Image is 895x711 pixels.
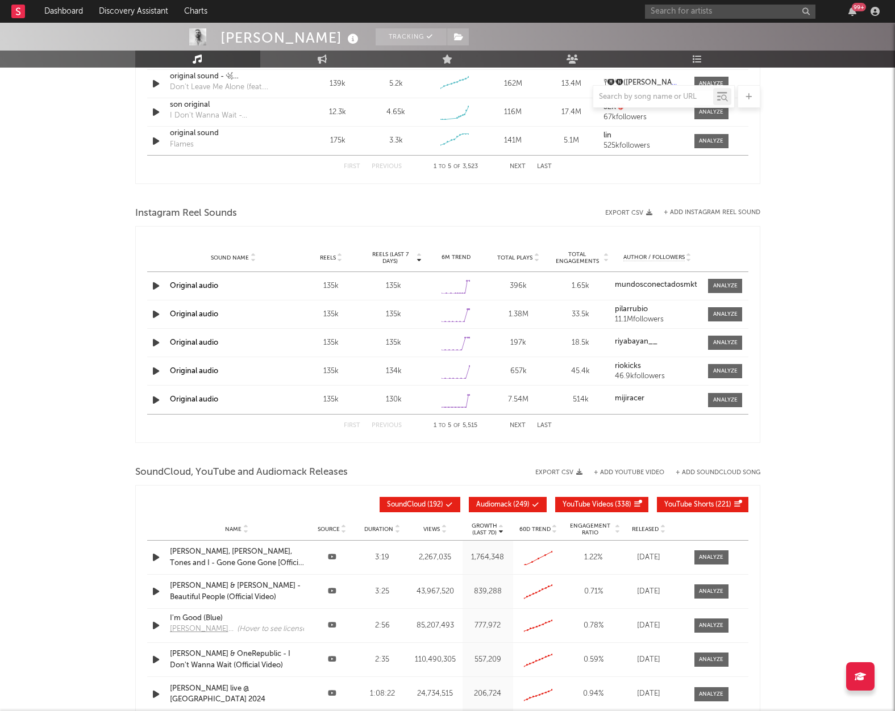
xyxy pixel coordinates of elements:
strong: riokicks [615,362,641,370]
span: to [439,423,446,428]
a: [PERSON_NAME] & OneRepublic - I Don't Wanna Wait (Official Video) [170,649,304,671]
div: [DATE] [626,552,672,563]
div: 134k [365,366,422,377]
div: 99 + [852,3,866,11]
div: + Add YouTube Video [582,470,664,476]
strong: ༒︎🅜︎ⁱ🅝︎([PERSON_NAME]) [603,79,686,86]
span: Total Plays [497,254,532,261]
strong: mijiracer [615,395,644,402]
input: Search for artists [645,5,815,19]
a: mijiracer [615,395,700,403]
div: 1,764,348 [465,552,510,563]
button: Tracking [376,28,447,45]
a: Original audio [170,339,218,346]
div: 43,967,520 [410,586,460,597]
div: 5.2k [389,78,403,90]
div: 135k [303,366,360,377]
div: 135k [303,337,360,349]
div: I Don't Wanna Wait - [PERSON_NAME] & [PERSON_NAME] Remix [170,110,289,122]
div: 777,972 [465,620,510,631]
span: Reels (last 7 days) [365,251,415,265]
div: 657k [490,366,547,377]
strong: pilarrubio [615,306,648,313]
span: to [439,164,446,169]
div: 2,267,035 [410,552,460,563]
span: ( 338 ) [563,501,631,508]
div: [DATE] [626,654,672,666]
div: 18.5k [552,337,609,349]
a: [PERSON_NAME] live @ [GEOGRAPHIC_DATA] 2024 [170,683,304,705]
div: 24,734,515 [410,688,460,700]
a: [PERSON_NAME] - Topic [170,624,237,638]
div: [PERSON_NAME] [220,28,361,47]
div: 12.3k [311,107,364,118]
div: 110,490,305 [410,654,460,666]
div: 2:56 [360,620,405,631]
div: 162M [486,78,539,90]
button: 99+ [848,7,856,16]
span: Audiomack [476,501,511,508]
a: mundosconectadosmkt [615,281,700,289]
a: Original audio [170,396,218,403]
span: Views [423,526,440,533]
div: 839,288 [465,586,510,597]
a: I'm Good (Blue) [170,613,304,624]
div: 116M [486,107,539,118]
div: 1 5 5,515 [424,419,487,433]
div: 0.94 % [567,688,621,700]
span: ( 249 ) [476,501,530,508]
div: 3.3k [389,135,403,147]
a: riyabayan__ [615,338,700,346]
div: 3:25 [360,586,405,597]
p: (Last 7d) [472,529,497,536]
a: lin [603,132,682,140]
span: YouTube Videos [563,501,613,508]
span: SoundCloud [387,501,426,508]
span: Author / Followers [623,254,685,261]
div: 135k [365,281,422,292]
button: + Add SoundCloud Song [676,470,760,476]
a: original sound [170,128,289,139]
div: 206,724 [465,688,510,700]
button: Export CSV [605,210,652,216]
span: Sound Name [211,254,249,261]
div: 135k [303,394,360,405]
div: 1:08:22 [360,688,405,700]
div: 396k [490,281,547,292]
div: 46.9k followers [615,373,700,380]
p: Growth [472,522,497,529]
div: 3:19 [360,552,405,563]
div: 135k [365,337,422,349]
div: [PERSON_NAME] & [PERSON_NAME] - Beautiful People (Official Video) [170,580,304,603]
div: 67k followers [603,114,682,122]
span: ( 221 ) [664,501,731,508]
button: + Add YouTube Video [594,470,664,476]
a: original sound - ꧁☾︎[PERSON_NAME]✯㋛︎꧂🇱🇦 [170,71,289,82]
button: YouTube Shorts(221) [657,497,748,512]
div: 6M Trend [428,253,485,262]
span: Name [225,526,242,533]
span: 60D Trend [519,526,551,533]
div: [DATE] [626,586,672,597]
div: 1.65k [552,281,609,292]
span: Source [318,526,340,533]
div: 130k [365,394,422,405]
button: Previous [372,423,402,429]
a: pilarrubio [615,306,700,313]
div: 514k [552,394,609,405]
div: 135k [303,309,360,320]
div: 2:35 [360,654,405,666]
button: Audiomack(249) [469,497,547,512]
div: 85,207,493 [410,620,460,631]
div: 135k [365,309,422,320]
div: 1.22 % [567,552,621,563]
div: [DATE] [626,620,672,631]
a: Original audio [170,311,218,318]
div: 17.4M [545,107,598,118]
button: SoundCloud(192) [380,497,460,512]
span: SoundCloud, YouTube and Audiomack Releases [135,466,348,479]
div: 175k [311,135,364,147]
div: [DATE] [626,688,672,700]
div: 0.78 % [567,620,621,631]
